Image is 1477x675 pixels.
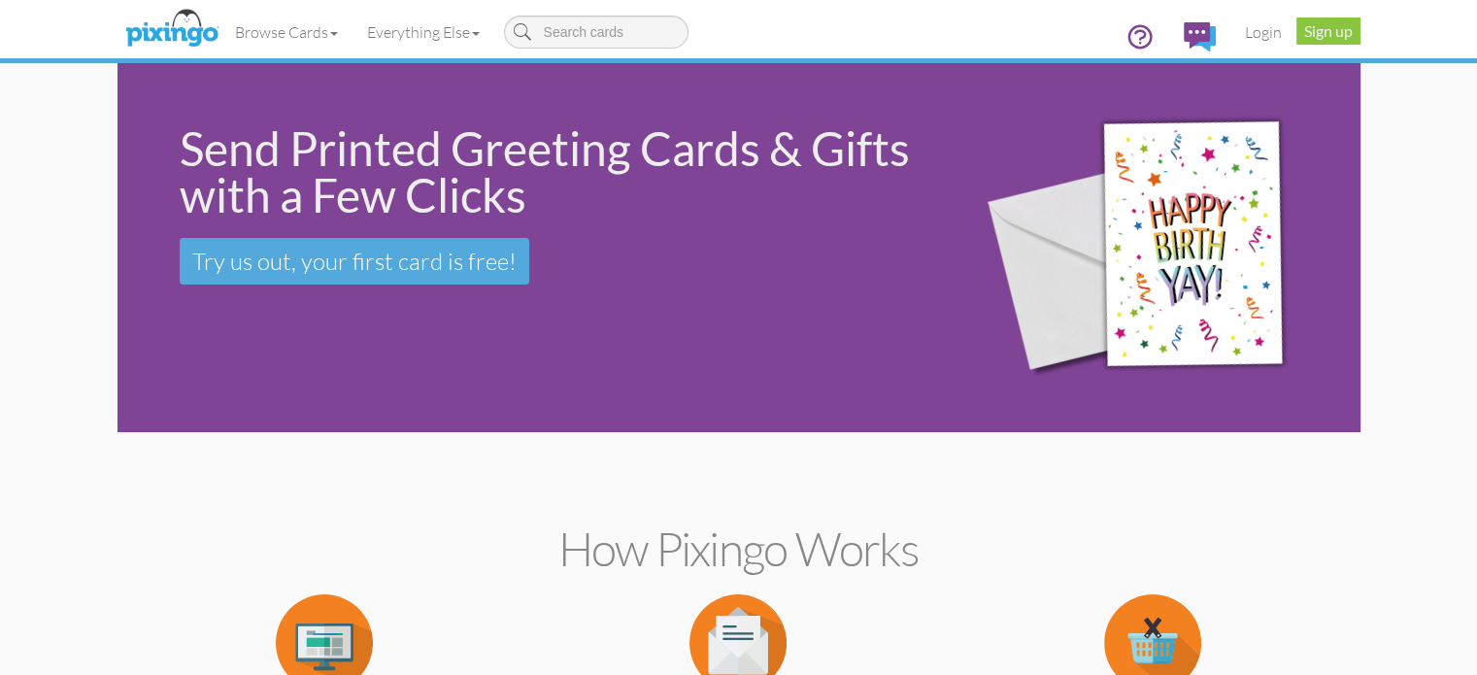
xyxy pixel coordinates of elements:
[151,523,1326,575] h2: How Pixingo works
[1184,22,1216,51] img: comments.svg
[352,8,494,56] a: Everything Else
[1230,8,1296,56] a: Login
[957,68,1355,428] img: 942c5090-71ba-4bfc-9a92-ca782dcda692.png
[504,16,688,49] input: Search cards
[192,247,517,276] span: Try us out, your first card is free!
[1296,17,1360,45] a: Sign up
[180,238,529,285] a: Try us out, your first card is free!
[120,5,223,53] img: pixingo logo
[180,125,930,219] div: Send Printed Greeting Cards & Gifts with a Few Clicks
[1476,674,1477,675] iframe: Chat
[220,8,352,56] a: Browse Cards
